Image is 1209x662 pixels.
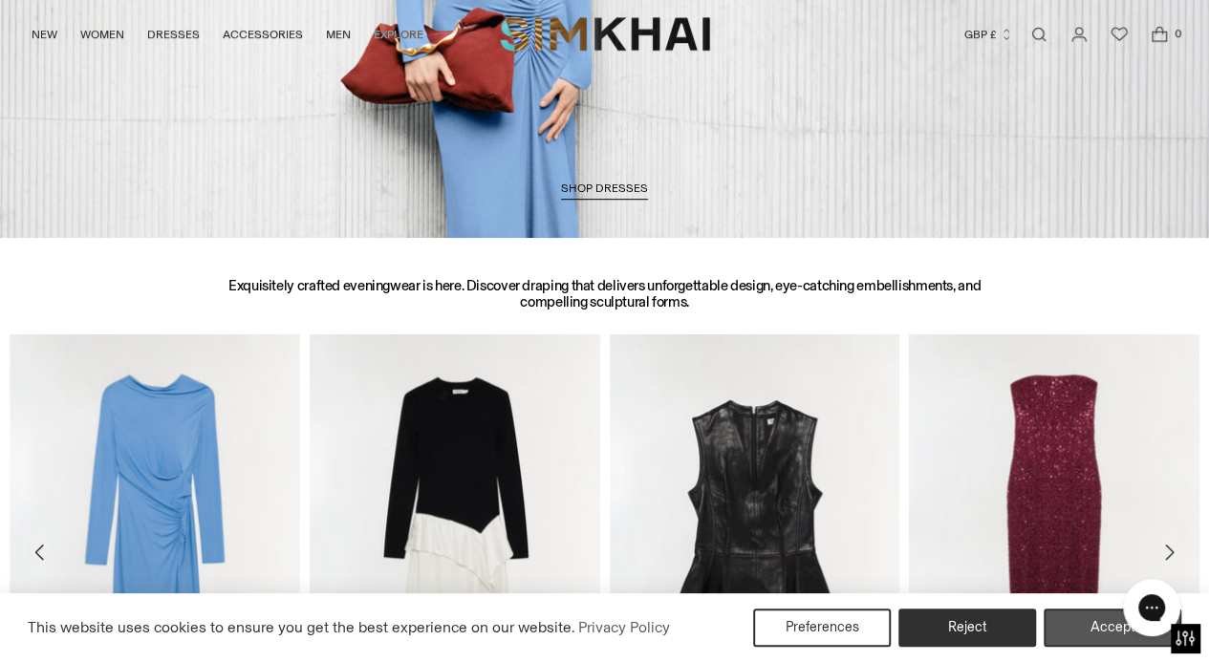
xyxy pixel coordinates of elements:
span: 0 [1169,25,1186,42]
iframe: Gorgias live chat messenger [1113,572,1190,643]
span: SHOP DRESSES [561,182,648,195]
a: WOMEN [80,13,124,55]
a: EXPLORE [374,13,423,55]
h3: Exquisitely crafted eveningwear is here. Discover draping that delivers unforgettable design, eye... [199,278,1011,310]
a: SHOP DRESSES [561,182,648,201]
a: Open search modal [1020,15,1058,53]
button: Accept [1044,609,1181,647]
a: NEW [32,13,57,55]
button: Reject [898,609,1036,647]
span: This website uses cookies to ensure you get the best experience on our website. [28,618,575,636]
a: Wishlist [1100,15,1138,53]
a: Open cart modal [1140,15,1178,53]
a: Privacy Policy (opens in a new tab) [575,613,673,642]
button: GBP £ [964,13,1013,55]
a: DRESSES [147,13,200,55]
a: ACCESSORIES [223,13,303,55]
button: Move to next carousel slide [1148,531,1190,573]
a: MEN [326,13,351,55]
button: Move to previous carousel slide [19,531,61,573]
button: Preferences [753,609,891,647]
a: SIMKHAI [500,15,710,53]
a: Go to the account page [1060,15,1098,53]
